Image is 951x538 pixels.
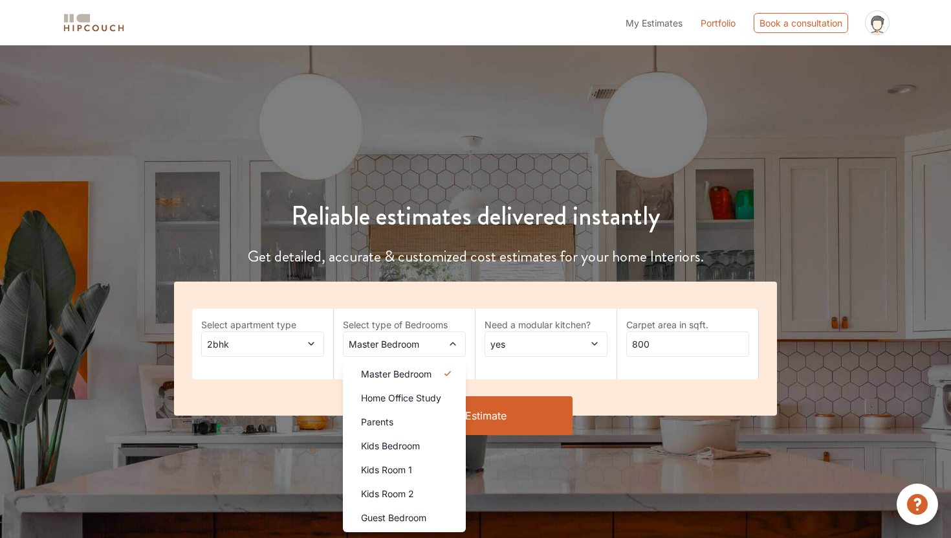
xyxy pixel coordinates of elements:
span: My Estimates [626,17,683,28]
a: Portfolio [701,16,736,30]
span: 2bhk [204,337,288,351]
span: Kids Room 1 [361,463,412,476]
div: select 1 more room(s) [343,357,466,370]
span: Kids Room 2 [361,487,414,500]
label: Need a modular kitchen? [485,318,607,331]
label: Select type of Bedrooms [343,318,466,331]
div: Book a consultation [754,13,848,33]
span: Master Bedroom [361,367,432,381]
label: Select apartment type [201,318,324,331]
button: Get Estimate [378,396,573,435]
span: Kids Bedroom [361,439,420,453]
h1: Reliable estimates delivered instantly [166,201,785,232]
span: Parents [361,415,393,429]
span: Master Bedroom [346,337,430,351]
img: logo-horizontal.svg [61,12,126,34]
span: Guest Bedroom [361,511,426,524]
input: Enter area sqft [626,331,749,357]
span: yes [488,337,571,351]
span: Home Office Study [361,391,441,405]
span: logo-horizontal.svg [61,8,126,38]
h4: Get detailed, accurate & customized cost estimates for your home Interiors. [166,247,785,266]
label: Carpet area in sqft. [626,318,749,331]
